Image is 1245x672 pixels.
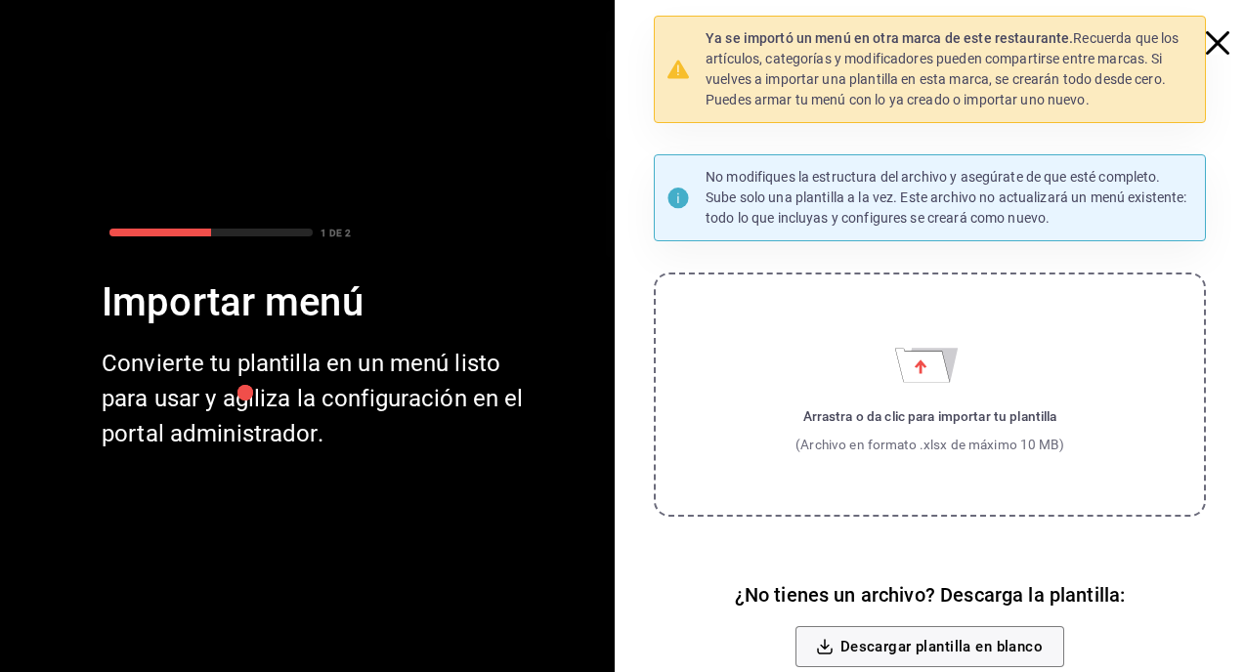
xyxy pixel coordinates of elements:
h6: ¿No tienes un archivo? Descarga la plantilla: [735,579,1126,610]
p: Recuerda que los artículos, categorías y modificadores pueden compartirse entre marcas. Si vuelve... [706,28,1193,110]
div: Importar menú [102,275,539,330]
p: No modifiques la estructura del archivo y asegúrate de que esté completo. Sube solo una plantilla... [706,167,1193,229]
strong: Ya se importó un menú en otra marca de este restaurante. [706,30,1073,46]
div: (Archivo en formato .xlsx de máximo 10 MB) [795,435,1064,454]
div: Arrastra o da clic para importar tu plantilla [795,406,1064,426]
div: Convierte tu plantilla en un menú listo para usar y agiliza la configuración en el portal adminis... [102,346,539,451]
label: Importar menú [654,273,1206,517]
div: 1 DE 2 [321,226,351,240]
button: Descargar plantilla en blanco [795,626,1064,667]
